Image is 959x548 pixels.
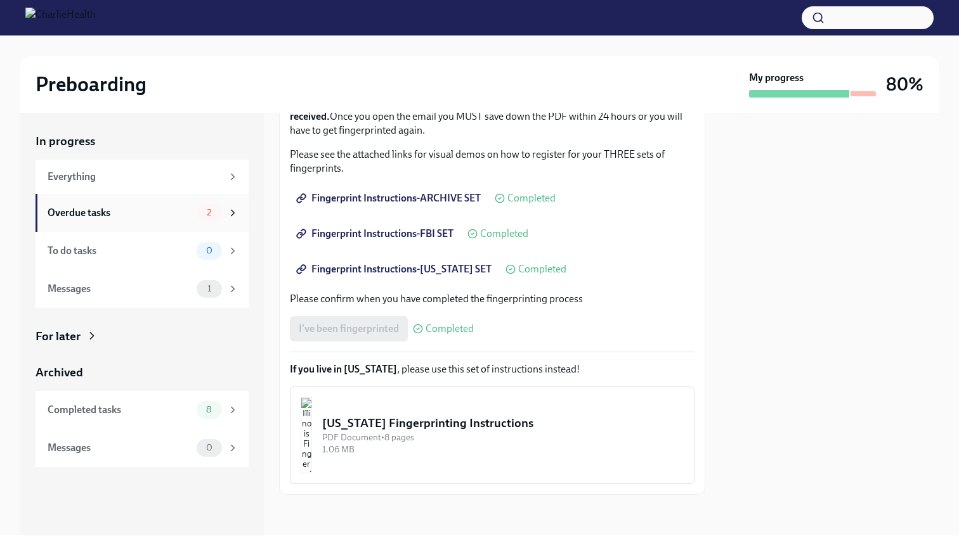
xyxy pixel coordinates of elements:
[48,244,192,258] div: To do tasks
[290,257,500,282] a: Fingerprint Instructions-[US_STATE] SET
[36,133,249,150] a: In progress
[36,328,81,345] div: For later
[48,206,192,220] div: Overdue tasks
[199,405,219,414] span: 8
[299,263,492,276] span: Fingerprint Instructions-[US_STATE] SET
[36,270,249,308] a: Messages1
[48,403,192,417] div: Completed tasks
[518,264,566,274] span: Completed
[48,441,192,455] div: Messages
[426,324,474,334] span: Completed
[48,170,222,184] div: Everything
[290,186,490,211] a: Fingerprint Instructions-ARCHIVE SET
[200,284,219,293] span: 1
[36,232,249,270] a: To do tasks0
[290,386,695,484] button: [US_STATE] Fingerprinting InstructionsPDF Document•8 pages1.06 MB
[290,221,462,246] a: Fingerprint Instructions-FBI SET
[36,364,249,381] a: Archived
[322,443,684,456] div: 1.06 MB
[290,148,695,175] p: Please see the attached links for visual demos on how to register for your THREE sets of fingerpr...
[199,208,219,217] span: 2
[290,362,695,376] p: , please use this set of instructions instead!
[299,227,453,240] span: Fingerprint Instructions-FBI SET
[749,71,804,85] strong: My progress
[886,73,923,96] h3: 80%
[199,246,220,255] span: 0
[36,160,249,194] a: Everything
[290,292,695,306] p: Please confirm when you have completed the fingerprinting process
[507,193,556,203] span: Completed
[322,431,684,443] div: PDF Document • 8 pages
[480,229,528,239] span: Completed
[36,328,249,345] a: For later
[36,194,249,232] a: Overdue tasks2
[36,429,249,467] a: Messages0
[322,415,684,431] div: [US_STATE] Fingerprinting Instructions
[290,363,397,375] strong: If you live in [US_STATE]
[36,391,249,429] a: Completed tasks8
[301,397,312,473] img: Illinois Fingerprinting Instructions
[48,282,192,296] div: Messages
[299,192,481,205] span: Fingerprint Instructions-ARCHIVE SET
[25,8,96,28] img: CharlieHealth
[36,72,147,97] h2: Preboarding
[199,443,220,452] span: 0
